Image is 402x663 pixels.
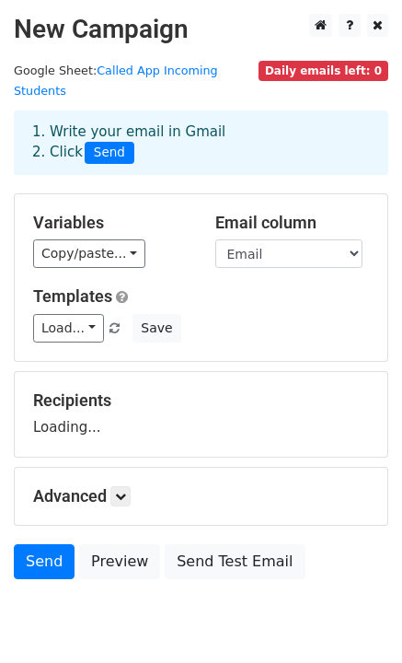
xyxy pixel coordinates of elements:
a: Preview [79,544,160,579]
a: Called App Incoming Students [14,64,218,99]
span: Daily emails left: 0 [258,61,388,81]
a: Copy/paste... [33,239,145,268]
h5: Recipients [33,390,369,411]
a: Templates [33,286,112,306]
h2: New Campaign [14,14,388,45]
h5: Advanced [33,486,369,506]
small: Google Sheet: [14,64,218,99]
span: Send [85,142,134,164]
a: Load... [33,314,104,343]
div: 1. Write your email in Gmail 2. Click [18,122,384,164]
a: Send [14,544,75,579]
h5: Variables [33,213,188,233]
div: Loading... [33,390,369,438]
a: Send Test Email [165,544,304,579]
a: Daily emails left: 0 [258,64,388,77]
h5: Email column [215,213,370,233]
button: Save [132,314,180,343]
